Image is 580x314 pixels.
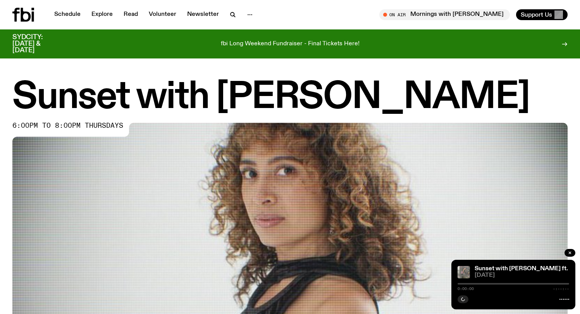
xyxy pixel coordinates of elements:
[182,9,224,20] a: Newsletter
[144,9,181,20] a: Volunteer
[553,287,569,291] span: -:--:--
[87,9,117,20] a: Explore
[516,9,568,20] button: Support Us
[12,123,123,129] span: 6:00pm to 8:00pm thursdays
[458,287,474,291] span: 0:00:00
[12,34,62,54] h3: SYDCITY: [DATE] & [DATE]
[50,9,85,20] a: Schedule
[221,41,360,48] p: fbi Long Weekend Fundraiser - Final Tickets Here!
[521,11,552,18] span: Support Us
[475,273,569,278] span: [DATE]
[379,9,510,20] button: On AirMornings with [PERSON_NAME]
[119,9,143,20] a: Read
[12,80,568,115] h1: Sunset with [PERSON_NAME]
